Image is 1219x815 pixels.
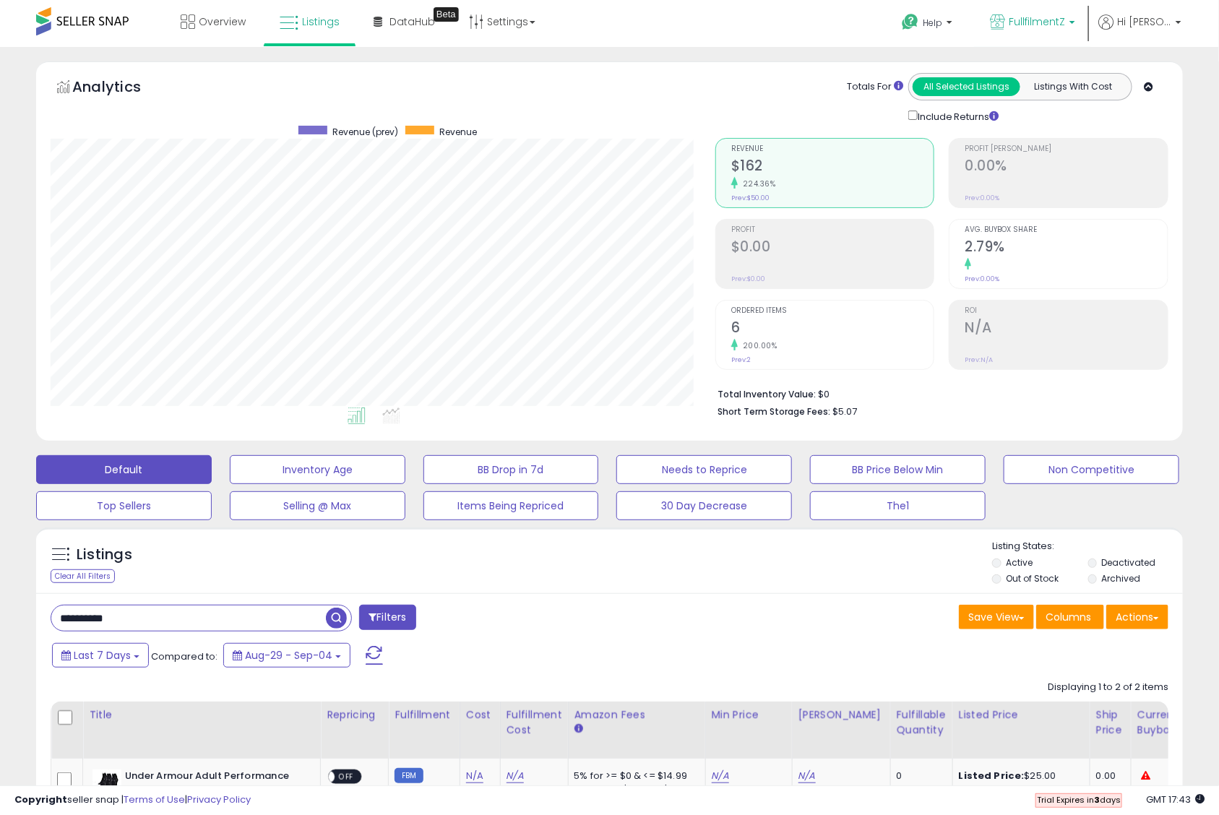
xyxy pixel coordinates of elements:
span: Columns [1046,610,1091,624]
button: 30 Day Decrease [616,491,792,520]
div: [PERSON_NAME] [798,707,884,723]
a: Terms of Use [124,793,185,806]
button: Needs to Reprice [616,455,792,484]
div: Clear All Filters [51,569,115,583]
a: N/A [712,769,729,783]
small: 224.36% [738,178,776,189]
span: Ordered Items [731,307,934,315]
button: Top Sellers [36,491,212,520]
span: Avg. Buybox Share [965,226,1168,234]
div: seller snap | | [14,793,251,807]
div: Amazon Fees [574,707,699,723]
a: Hi [PERSON_NAME] [1098,14,1181,47]
small: 200.00% [738,340,778,351]
div: 0.00 [1096,769,1120,782]
div: Listed Price [959,707,1084,723]
div: Totals For [847,80,903,94]
span: Trial Expires in days [1037,794,1121,806]
a: Help [890,2,967,47]
button: Inventory Age [230,455,405,484]
span: ROI [965,307,1168,315]
button: Columns [1036,605,1104,629]
b: Under Armour Adult Performance Tech Low Cut Socks, Multipairs , Black (6-Pairs) , Medium [125,769,301,814]
button: Selling @ Max [230,491,405,520]
span: $5.07 [832,405,857,418]
button: Last 7 Days [52,643,149,668]
button: Aug-29 - Sep-04 [223,643,350,668]
div: 0 [897,769,942,782]
span: DataHub [389,14,435,29]
button: BB Drop in 7d [423,455,599,484]
span: Profit [PERSON_NAME] [965,145,1168,153]
span: Profit [731,226,934,234]
h2: 6 [731,319,934,339]
a: N/A [466,769,483,783]
h2: $0.00 [731,238,934,258]
span: Compared to: [151,650,217,663]
h5: Listings [77,545,132,565]
label: Deactivated [1102,556,1156,569]
button: Filters [359,605,415,630]
div: 5% for >= $0 & <= $14.99 [574,769,694,782]
small: FBM [395,768,423,783]
span: FullfilmentZ [1009,14,1065,29]
p: Listing States: [992,540,1183,553]
div: Cost [466,707,494,723]
span: Last 7 Days [74,648,131,663]
div: Min Price [712,707,786,723]
button: Save View [959,605,1034,629]
button: Listings With Cost [1020,77,1127,96]
button: Default [36,455,212,484]
b: Short Term Storage Fees: [718,405,830,418]
span: Listings [302,14,340,29]
small: Prev: 2 [731,355,751,364]
div: Fulfillment [395,707,453,723]
span: Hi [PERSON_NAME] [1117,14,1171,29]
button: Non Competitive [1004,455,1179,484]
div: Displaying 1 to 2 of 2 items [1048,681,1168,694]
h5: Analytics [72,77,169,100]
img: 41-qAeZEaHL._SL40_.jpg [92,769,121,798]
b: 3 [1094,794,1100,806]
div: Current Buybox Price [1137,707,1212,738]
div: Title [89,707,314,723]
span: Revenue [439,126,477,138]
strong: Copyright [14,793,67,806]
i: Get Help [901,13,919,31]
span: 2025-09-12 17:43 GMT [1146,793,1205,806]
label: Out of Stock [1007,572,1059,585]
b: Listed Price: [959,769,1025,782]
div: Repricing [327,707,382,723]
h2: 2.79% [965,238,1168,258]
button: All Selected Listings [913,77,1020,96]
small: Prev: $50.00 [731,194,770,202]
button: Items Being Repriced [423,491,599,520]
span: Help [923,17,942,29]
span: Aug-29 - Sep-04 [245,648,332,663]
small: Prev: $0.00 [731,275,765,283]
h2: 0.00% [965,158,1168,177]
button: The1 [810,491,986,520]
span: Revenue [731,145,934,153]
a: N/A [507,769,524,783]
div: Tooltip anchor [434,7,459,22]
button: Actions [1106,605,1168,629]
h2: N/A [965,319,1168,339]
div: $25.00 [959,769,1079,782]
div: Fulfillable Quantity [897,707,947,738]
div: Fulfillment Cost [507,707,562,738]
a: N/A [798,769,816,783]
h2: $162 [731,158,934,177]
span: Revenue (prev) [332,126,398,138]
li: $0 [718,384,1158,402]
label: Archived [1102,572,1141,585]
small: Amazon Fees. [574,723,583,736]
small: Prev: 0.00% [965,194,999,202]
b: Total Inventory Value: [718,388,816,400]
small: Prev: N/A [965,355,993,364]
div: Ship Price [1096,707,1125,738]
label: Active [1007,556,1033,569]
div: Include Returns [897,108,1017,124]
small: Prev: 0.00% [965,275,999,283]
a: Privacy Policy [187,793,251,806]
